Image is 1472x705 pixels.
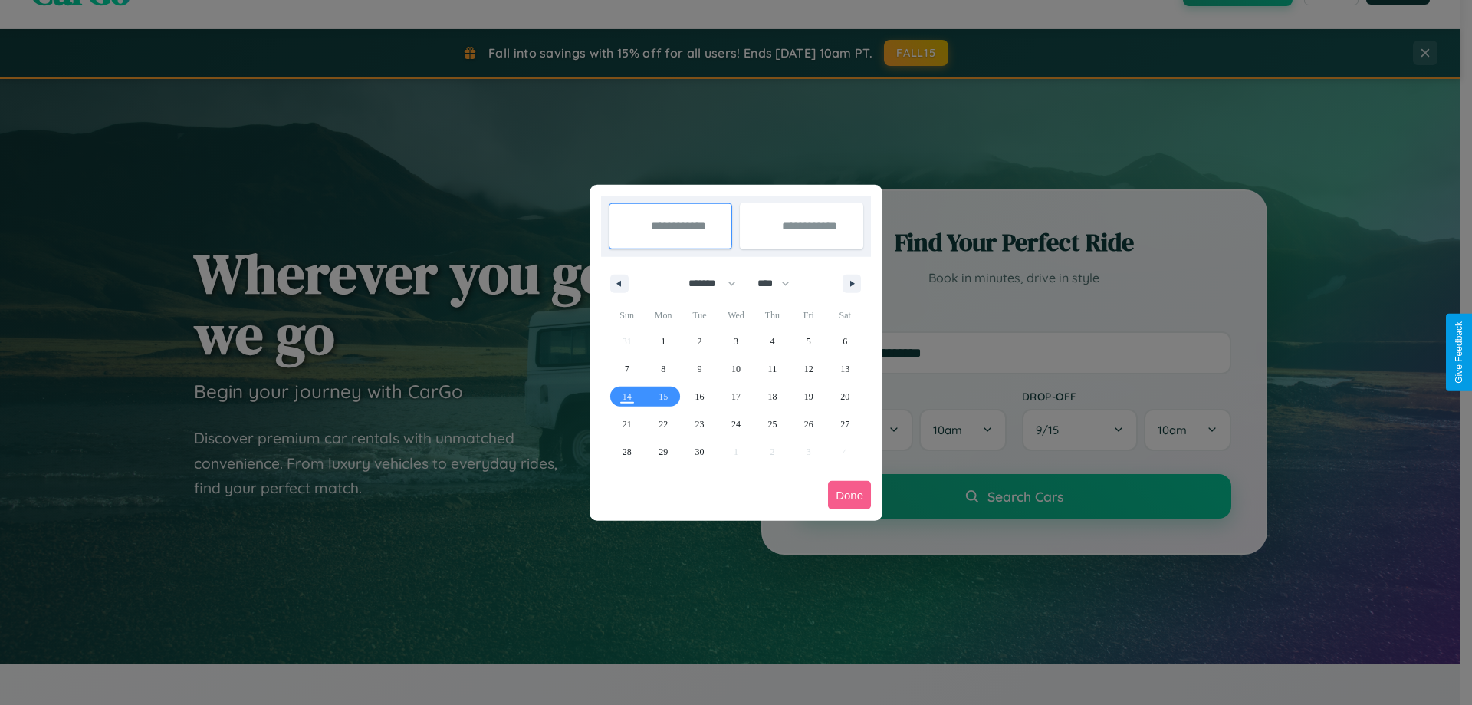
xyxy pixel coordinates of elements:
button: 4 [754,328,790,355]
span: 16 [695,383,705,410]
span: 28 [623,438,632,466]
span: 3 [734,328,738,355]
button: 23 [682,410,718,438]
button: 20 [827,383,863,410]
span: 18 [767,383,777,410]
span: Wed [718,303,754,328]
span: 4 [770,328,774,355]
button: 22 [645,410,681,438]
span: 14 [623,383,632,410]
span: 17 [731,383,741,410]
button: 1 [645,328,681,355]
button: 26 [790,410,826,438]
span: Tue [682,303,718,328]
span: 15 [659,383,668,410]
button: 27 [827,410,863,438]
button: 15 [645,383,681,410]
button: 2 [682,328,718,355]
button: Done [828,481,871,509]
span: Sat [827,303,863,328]
button: 7 [609,355,645,383]
span: Sun [609,303,645,328]
span: 22 [659,410,668,438]
button: 11 [754,355,790,383]
button: 17 [718,383,754,410]
button: 24 [718,410,754,438]
span: 23 [695,410,705,438]
button: 9 [682,355,718,383]
span: 19 [804,383,813,410]
button: 3 [718,328,754,355]
button: 5 [790,328,826,355]
span: 11 [768,355,777,383]
span: 21 [623,410,632,438]
button: 30 [682,438,718,466]
span: Mon [645,303,681,328]
button: 6 [827,328,863,355]
button: 21 [609,410,645,438]
span: 8 [661,355,665,383]
span: 9 [698,355,702,383]
div: Give Feedback [1454,321,1464,384]
button: 12 [790,355,826,383]
span: 7 [625,355,629,383]
button: 14 [609,383,645,410]
span: 10 [731,355,741,383]
span: 20 [840,383,849,410]
button: 16 [682,383,718,410]
button: 18 [754,383,790,410]
button: 13 [827,355,863,383]
button: 19 [790,383,826,410]
span: 2 [698,328,702,355]
span: 24 [731,410,741,438]
span: 1 [661,328,665,355]
button: 10 [718,355,754,383]
span: Fri [790,303,826,328]
button: 8 [645,355,681,383]
span: 27 [840,410,849,438]
span: 13 [840,355,849,383]
button: 29 [645,438,681,466]
span: 12 [804,355,813,383]
button: 25 [754,410,790,438]
span: 25 [767,410,777,438]
span: 6 [843,328,847,355]
span: 29 [659,438,668,466]
span: 30 [695,438,705,466]
button: 28 [609,438,645,466]
span: Thu [754,303,790,328]
span: 5 [807,328,811,355]
span: 26 [804,410,813,438]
